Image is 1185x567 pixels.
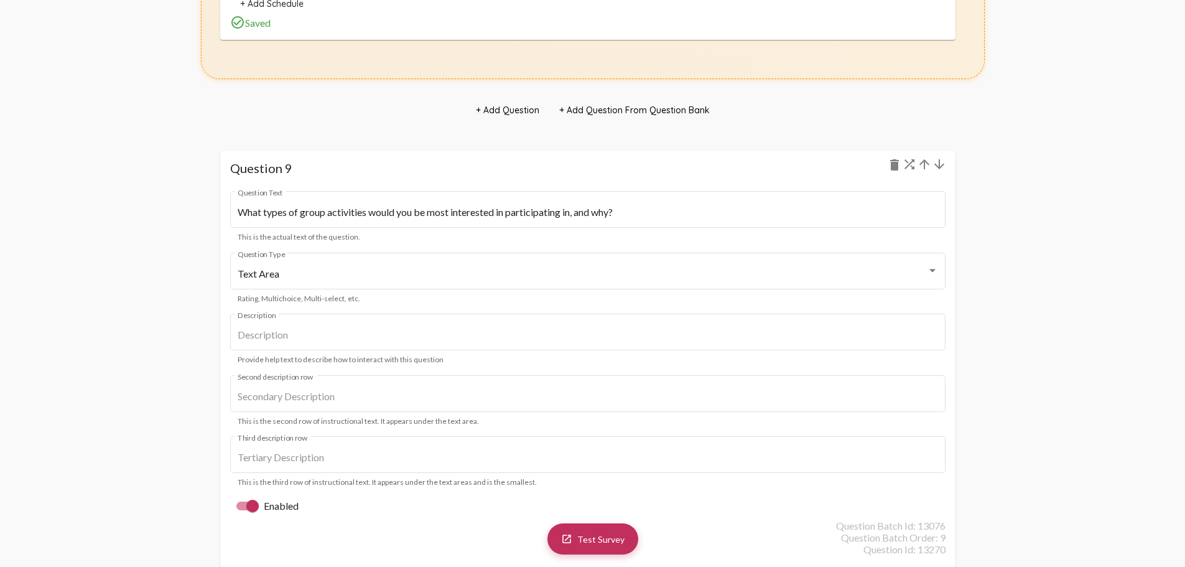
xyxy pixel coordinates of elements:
div: Saved [230,15,946,30]
button: + Add Question From Question Bank [549,99,720,121]
h1: Question 9 [230,161,946,176]
mat-icon: check_circle_outline [230,15,245,30]
mat-hint: This is the actual text of the question. [238,233,360,241]
div: Question Batch Order: 9 [230,532,946,543]
mat-icon: arrow_upward [917,157,932,172]
input: Tertiary Description [238,452,938,463]
span: + Add Question From Question Bank [559,105,710,116]
div: Question Batch Id: 13076 [230,520,946,532]
mat-hint: Provide help text to describe how to interact with this question [238,355,444,364]
mat-icon: shuffle [902,157,917,172]
mat-hint: This is the second row of instructional text. It appears under the text area. [238,417,479,426]
mat-icon: arrow_downward [932,157,947,172]
button: + Add Question [466,99,549,121]
span: Enabled [264,499,299,513]
mat-hint: This is the third row of instructional text. It appears under the text areas and is the smallest. [238,478,537,487]
mat-icon: delete [887,157,902,172]
input: Secondary Description [238,391,938,402]
mat-icon: launch [561,533,572,545]
span: + Add Question [476,105,539,116]
div: Question Id: 13270 [230,543,946,555]
mat-select-trigger: Text Area [238,268,279,279]
span: Test Survey [577,534,625,545]
a: Test Survey [547,523,638,555]
mat-hint: Rating, Multichoice, Multi-select, etc. [238,294,360,303]
input: Question [238,207,938,218]
input: Description [238,329,938,340]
